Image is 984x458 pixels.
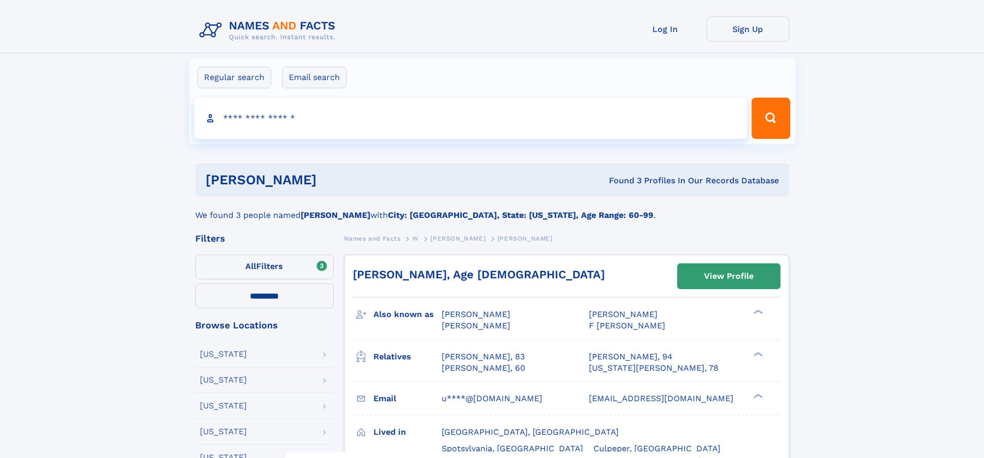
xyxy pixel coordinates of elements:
div: Filters [195,234,334,243]
a: [PERSON_NAME] [430,232,486,245]
span: Culpeper, [GEOGRAPHIC_DATA] [593,444,721,453]
div: Found 3 Profiles In Our Records Database [463,175,779,186]
div: ❯ [751,351,763,357]
img: Logo Names and Facts [195,17,344,44]
div: [US_STATE] [200,376,247,384]
span: [PERSON_NAME] [442,321,510,330]
span: [GEOGRAPHIC_DATA], [GEOGRAPHIC_DATA] [442,427,619,437]
h1: [PERSON_NAME] [206,173,463,186]
a: W [412,232,419,245]
div: ❯ [751,392,763,399]
div: [US_STATE] [200,402,247,410]
b: [PERSON_NAME] [301,210,370,220]
div: View Profile [704,264,754,288]
div: ❯ [751,309,763,315]
div: We found 3 people named with . [195,197,789,222]
a: [US_STATE][PERSON_NAME], 78 [589,362,719,374]
div: [US_STATE] [200,428,247,436]
span: [PERSON_NAME] [497,235,553,242]
a: [PERSON_NAME], 94 [589,351,673,362]
span: [PERSON_NAME] [442,309,510,319]
span: W [412,235,419,242]
span: F [PERSON_NAME] [589,321,665,330]
div: Browse Locations [195,321,334,330]
h3: Relatives [373,348,442,366]
label: Email search [282,67,347,88]
a: [PERSON_NAME], Age [DEMOGRAPHIC_DATA] [353,268,605,281]
div: [US_STATE] [200,350,247,358]
h3: Email [373,390,442,407]
a: Log In [624,17,707,42]
span: [EMAIL_ADDRESS][DOMAIN_NAME] [589,393,733,403]
label: Regular search [197,67,271,88]
a: View Profile [678,264,780,289]
span: Spotsylvania, [GEOGRAPHIC_DATA] [442,444,583,453]
label: Filters [195,255,334,279]
input: search input [194,98,747,139]
h3: Also known as [373,306,442,323]
b: City: [GEOGRAPHIC_DATA], State: [US_STATE], Age Range: 60-99 [388,210,653,220]
span: [PERSON_NAME] [589,309,658,319]
h3: Lived in [373,423,442,441]
a: Sign Up [707,17,789,42]
a: [PERSON_NAME], 60 [442,362,525,374]
button: Search Button [752,98,790,139]
a: [PERSON_NAME], 83 [442,351,525,362]
a: Names and Facts [344,232,401,245]
span: [PERSON_NAME] [430,235,486,242]
span: All [245,261,256,271]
